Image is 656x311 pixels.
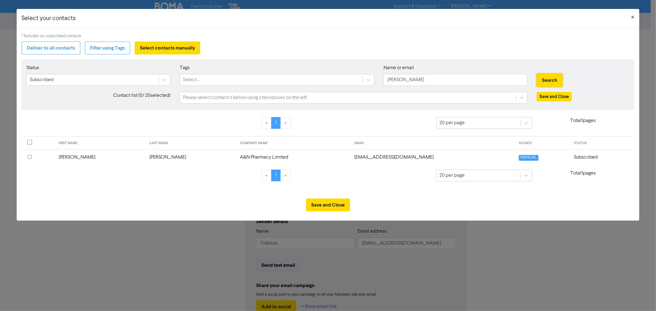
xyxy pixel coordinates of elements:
[236,136,351,150] th: COMPANY NAME
[22,41,80,54] button: Deliver to all contacts
[146,150,236,165] td: [PERSON_NAME]
[271,117,281,129] a: Page 1 is your current page
[30,76,54,84] div: Subscribed
[22,33,634,39] div: * Excludes un-subscribed contacts
[180,64,190,72] label: Tags
[625,281,656,311] iframe: Chat Widget
[85,41,130,54] button: Filter using Tags
[236,150,351,165] td: A&N Pharmacy Limited
[351,136,515,150] th: EMAIL
[440,172,465,179] div: 20 per page
[271,170,281,181] a: Page 1 is your current page
[626,9,639,26] button: Close
[532,117,634,124] p: Total 1 pages
[55,136,145,150] th: FIRST NAME
[351,150,515,165] td: abby@gordonspharmacy.co.nz
[384,64,414,72] label: Name or email
[135,41,200,54] button: Select contacts manually
[306,199,350,211] button: Save and Close
[571,136,634,150] th: STATUS
[631,13,634,22] span: ×
[22,92,175,104] div: Contact list ( 0 / 20 selected)
[26,64,39,72] label: Status
[440,119,465,127] div: 20 per page
[515,136,570,150] th: SOURCE
[537,74,563,87] button: Search
[22,14,76,23] h5: Select your contacts
[537,92,572,101] button: Save and Close
[571,150,634,165] td: Subscribed
[55,150,145,165] td: [PERSON_NAME]
[146,136,236,150] th: LAST NAME
[532,170,634,177] p: Total 1 pages
[183,94,307,101] div: Please select contact/s below using checkboxes on the left
[519,155,538,161] span: MANUAL
[183,76,199,84] div: Select...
